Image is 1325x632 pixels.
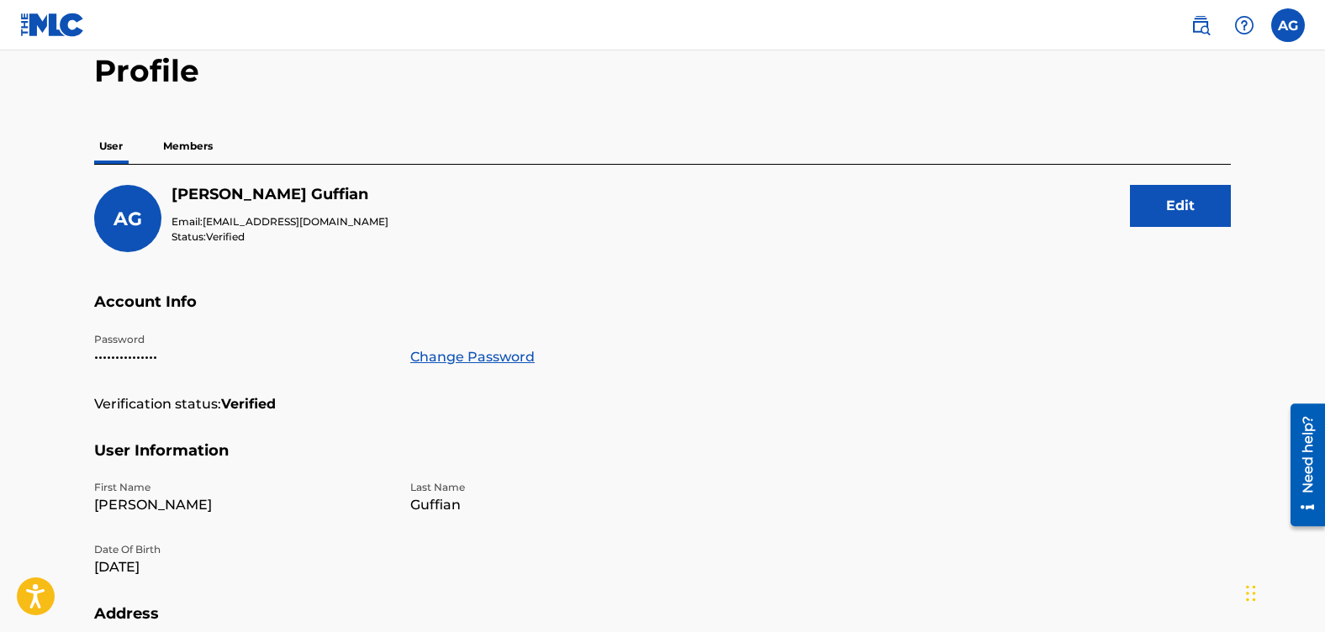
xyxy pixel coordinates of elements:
div: Help [1227,8,1261,42]
p: Members [158,129,218,164]
span: AG [113,208,142,230]
span: Verified [206,230,245,243]
strong: Verified [221,394,276,414]
h2: Profile [94,52,1231,90]
p: [DATE] [94,557,390,577]
img: MLC Logo [20,13,85,37]
p: ••••••••••••••• [94,347,390,367]
p: User [94,129,128,164]
p: Date Of Birth [94,542,390,557]
iframe: Chat Widget [1241,551,1325,632]
p: Email: [172,214,388,229]
a: Public Search [1184,8,1217,42]
div: User Menu [1271,8,1305,42]
p: Verification status: [94,394,221,414]
p: Status: [172,229,388,245]
img: search [1190,15,1211,35]
iframe: Resource Center [1278,397,1325,532]
span: [EMAIL_ADDRESS][DOMAIN_NAME] [203,215,388,228]
p: First Name [94,480,390,495]
a: Change Password [410,347,535,367]
p: Guffian [410,495,706,515]
h5: Account Info [94,292,1231,332]
p: Last Name [410,480,706,495]
h5: Anthony Guffian [172,185,388,204]
p: Password [94,332,390,347]
p: [PERSON_NAME] [94,495,390,515]
img: help [1234,15,1254,35]
h5: User Information [94,441,1231,481]
button: Edit [1130,185,1231,227]
div: Drag [1246,568,1256,619]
